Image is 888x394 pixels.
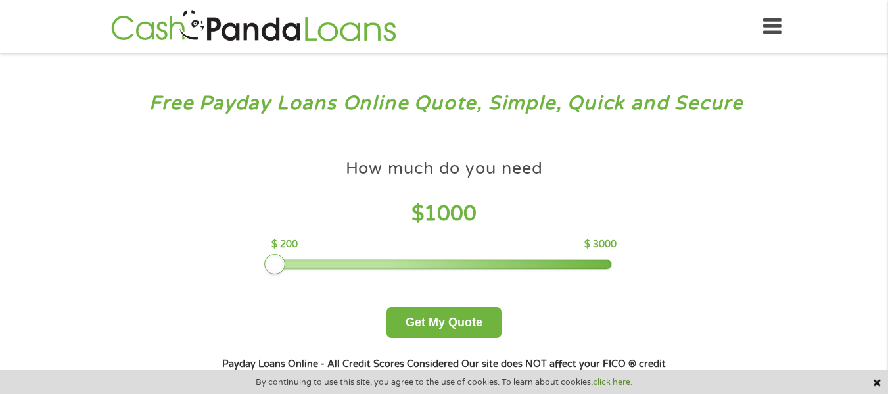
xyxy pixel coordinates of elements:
button: Get My Quote [386,307,502,338]
h4: $ [271,201,617,228]
p: $ 3000 [584,237,617,252]
h4: How much do you need [346,158,543,180]
span: 1000 [424,201,477,226]
a: click here. [593,377,632,387]
h3: Free Payday Loans Online Quote, Simple, Quick and Secure [38,91,851,116]
p: $ 200 [271,237,298,252]
img: GetLoanNow Logo [107,8,400,45]
span: By continuing to use this site, you agree to the use of cookies. To learn about cookies, [256,378,632,387]
strong: Our site does NOT affect your FICO ® credit score* [289,358,666,385]
strong: Payday Loans Online - All Credit Scores Considered [222,358,459,370]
